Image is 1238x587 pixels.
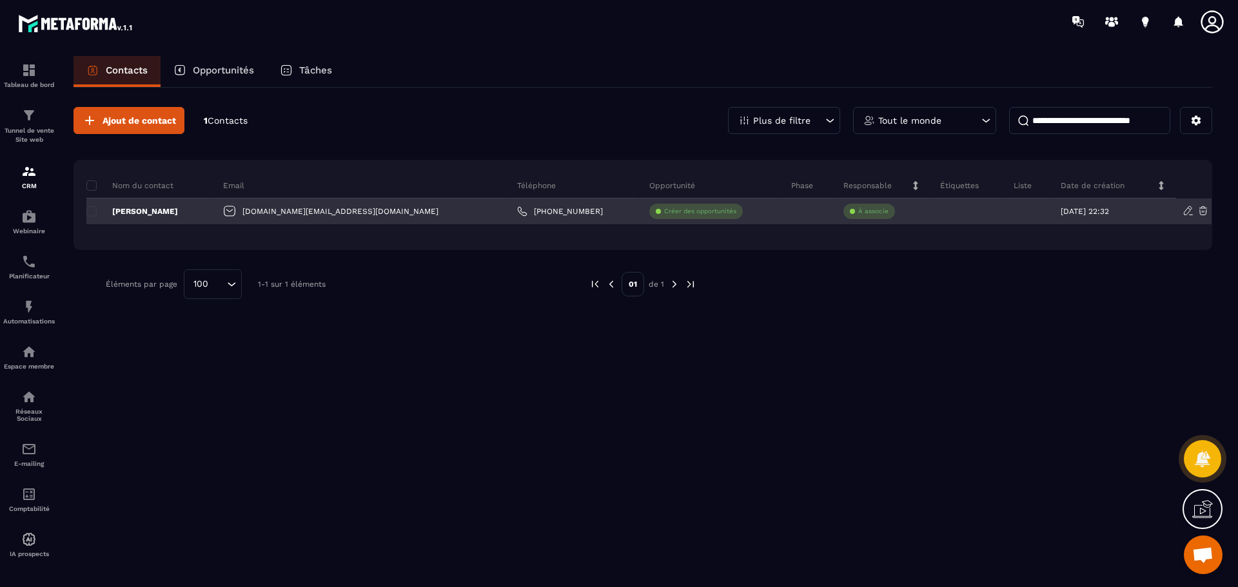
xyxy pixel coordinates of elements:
[3,460,55,467] p: E-mailing
[1061,207,1109,216] p: [DATE] 22:32
[3,182,55,189] p: CRM
[3,289,55,334] a: automationsautomationsAutomatisations
[21,254,37,269] img: scheduler
[878,116,941,125] p: Tout le monde
[74,56,161,87] a: Contacts
[18,12,134,35] img: logo
[3,477,55,522] a: accountantaccountantComptabilité
[3,227,55,235] p: Webinaire
[106,64,148,76] p: Contacts
[622,272,644,296] p: 01
[3,550,55,557] p: IA prospects
[21,299,37,314] img: automations
[86,206,178,217] p: [PERSON_NAME]
[3,244,55,289] a: schedulerschedulerPlanificateur
[3,432,55,477] a: emailemailE-mailing
[267,56,345,87] a: Tâches
[21,441,37,457] img: email
[649,180,695,191] p: Opportunité
[21,108,37,123] img: formation
[184,269,242,299] div: Search for option
[106,280,177,289] p: Éléments par page
[1061,180,1125,191] p: Date de création
[517,206,603,217] a: [PHONE_NUMBER]
[517,180,556,191] p: Téléphone
[3,318,55,325] p: Automatisations
[858,207,889,216] p: À associe
[21,486,37,502] img: accountant
[21,344,37,360] img: automations
[753,116,811,125] p: Plus de filtre
[669,278,680,290] img: next
[193,64,254,76] p: Opportunités
[3,505,55,512] p: Comptabilité
[223,180,244,191] p: Email
[3,408,55,422] p: Réseaux Sociaux
[685,278,696,290] img: next
[161,56,267,87] a: Opportunités
[3,126,55,144] p: Tunnel de vente Site web
[21,63,37,78] img: formation
[299,64,332,76] p: Tâches
[3,334,55,380] a: automationsautomationsEspace membre
[664,207,736,216] p: Créer des opportunités
[649,279,664,289] p: de 1
[1014,180,1032,191] p: Liste
[21,532,37,547] img: automations
[589,278,601,290] img: prev
[3,363,55,370] p: Espace membre
[208,115,248,126] span: Contacts
[3,98,55,154] a: formationformationTunnel de vente Site web
[605,278,617,290] img: prev
[74,107,184,134] button: Ajout de contact
[940,180,979,191] p: Étiquettes
[103,114,176,127] span: Ajout de contact
[3,53,55,98] a: formationformationTableau de bord
[1184,535,1223,574] div: Ouvrir le chat
[258,280,326,289] p: 1-1 sur 1 éléments
[189,277,213,291] span: 100
[3,81,55,88] p: Tableau de bord
[3,380,55,432] a: social-networksocial-networkRéseaux Sociaux
[86,180,173,191] p: Nom du contact
[3,199,55,244] a: automationsautomationsWebinaire
[3,154,55,199] a: formationformationCRM
[21,164,37,179] img: formation
[21,209,37,224] img: automations
[204,115,248,127] p: 1
[213,277,224,291] input: Search for option
[21,389,37,405] img: social-network
[791,180,813,191] p: Phase
[843,180,892,191] p: Responsable
[3,273,55,280] p: Planificateur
